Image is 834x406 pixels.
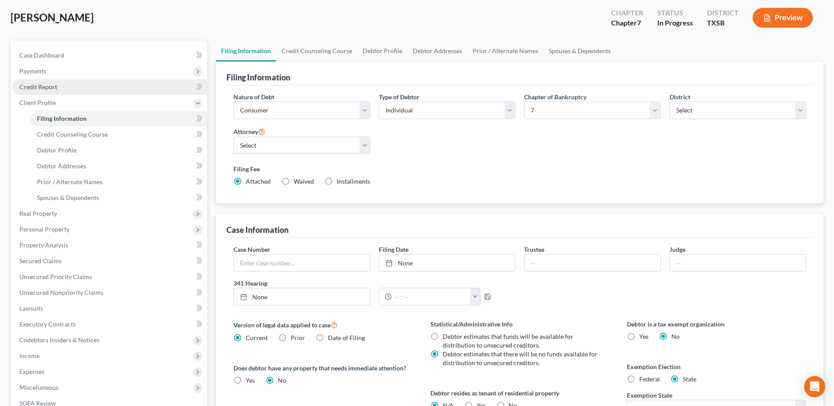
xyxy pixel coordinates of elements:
[216,40,276,62] a: Filing Information
[804,376,825,397] div: Open Intercom Messenger
[19,99,56,106] span: Client Profile
[278,377,286,384] span: No
[37,130,108,138] span: Credit Counseling Course
[19,336,99,344] span: Codebtors Insiders & Notices
[19,304,43,312] span: Lawsuits
[670,92,690,101] label: District
[19,289,103,296] span: Unsecured Nonpriority Claims
[233,363,412,373] label: Does debtor have any property that needs immediate attention?
[19,320,76,328] span: Executory Contracts
[19,225,69,233] span: Personal Property
[226,72,290,83] div: Filing Information
[19,257,62,265] span: Secured Claims
[392,288,470,305] input: -- : --
[337,178,370,185] span: Installments
[670,245,685,254] label: Judge
[19,352,40,359] span: Income
[37,178,102,185] span: Prior / Alternate Names
[657,18,693,28] div: In Progress
[627,319,806,329] label: Debtor is a tax exempt organization
[753,8,813,28] button: Preview
[30,190,207,206] a: Spouses & Dependents
[657,8,693,18] div: Status
[19,67,46,75] span: Payments
[12,237,207,253] a: Property Analysis
[707,8,739,18] div: District
[627,362,806,371] label: Exemption Election
[233,126,265,137] label: Attorney
[524,245,544,254] label: Trustee
[30,174,207,190] a: Prior / Alternate Names
[443,350,597,366] span: Debtor estimates that there will be no funds available for distribution to unsecured creditors.
[637,18,641,27] span: 7
[294,178,314,185] span: Waived
[12,285,207,301] a: Unsecured Nonpriority Claims
[357,40,408,62] a: Debtor Profile
[233,319,412,330] label: Version of legal data applied to case
[246,178,271,185] span: Attached
[234,254,369,271] input: Enter case number...
[19,210,57,217] span: Real Property
[12,316,207,332] a: Executory Contracts
[229,279,520,288] label: 341 Hearing
[19,368,44,375] span: Expenses
[611,8,643,18] div: Chapter
[226,225,288,235] div: Case Information
[379,245,408,254] label: Filing Date
[12,47,207,63] a: Case Dashboard
[37,194,99,201] span: Spouses & Dependents
[37,162,86,170] span: Debtor Addresses
[683,375,696,383] span: State
[12,79,207,95] a: Credit Report
[19,83,57,91] span: Credit Report
[246,377,255,384] span: Yes
[12,301,207,316] a: Lawsuits
[611,18,643,28] div: Chapter
[30,111,207,127] a: Filing Information
[627,391,672,400] label: Exemption State
[37,146,76,154] span: Debtor Profile
[467,40,543,62] a: Prior / Alternate Names
[707,18,739,28] div: TXSB
[233,245,270,254] label: Case Number
[430,388,609,398] label: Debtor resides as tenant of residential property
[543,40,616,62] a: Spouses & Dependents
[291,334,305,341] span: Prior
[328,334,365,341] span: Date of Filing
[233,164,806,174] label: Filing Fee
[246,334,268,341] span: Current
[524,92,586,101] label: Chapter of Bankruptcy
[234,288,369,305] a: None
[233,92,274,101] label: Nature of Debt
[30,158,207,174] a: Debtor Addresses
[379,92,419,101] label: Type of Debtor
[19,384,58,391] span: Miscellaneous
[639,333,648,340] span: Yes
[671,333,680,340] span: No
[670,254,805,271] input: --
[12,253,207,269] a: Secured Claims
[19,241,68,249] span: Property Analysis
[379,254,515,271] a: None
[37,115,87,122] span: Filing Information
[430,319,609,329] label: Statistical/Administrative Info
[19,273,92,280] span: Unsecured Priority Claims
[639,375,660,383] span: Federal
[30,127,207,142] a: Credit Counseling Course
[408,40,467,62] a: Debtor Addresses
[12,269,207,285] a: Unsecured Priority Claims
[19,51,64,59] span: Case Dashboard
[276,40,357,62] a: Credit Counseling Course
[30,142,207,158] a: Debtor Profile
[524,254,660,271] input: --
[11,11,94,24] span: [PERSON_NAME]
[443,333,573,349] span: Debtor estimates that funds will be available for distribution to unsecured creditors.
